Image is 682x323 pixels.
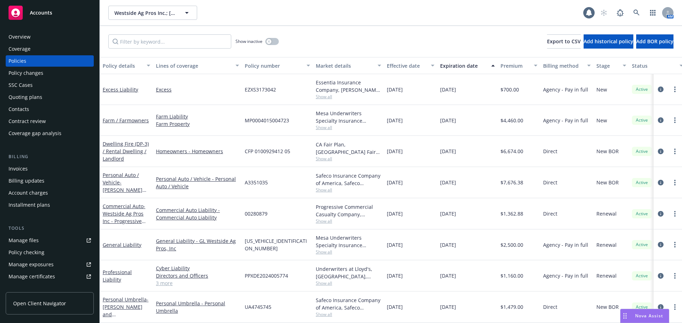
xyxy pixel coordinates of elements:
[594,57,629,74] button: Stage
[114,9,176,17] span: Westside Ag Pros Inc.; [PERSON_NAME] Ent LLC; [PERSON_NAME] and [PERSON_NAME]
[6,163,94,174] a: Invoices
[316,79,381,94] div: Essentia Insurance Company, [PERSON_NAME] Insurance, Amwins
[245,303,271,311] span: UA4745745
[387,179,403,186] span: [DATE]
[596,210,617,217] span: Renewal
[500,241,523,249] span: $2,500.00
[620,309,669,323] button: Nova Assist
[6,55,94,67] a: Policies
[500,86,519,93] span: $700.00
[245,272,288,279] span: PPXDE2024005774
[6,104,94,115] a: Contacts
[156,272,239,279] a: Directors and Officers
[6,225,94,232] div: Tools
[6,3,94,23] a: Accounts
[440,210,456,217] span: [DATE]
[440,179,456,186] span: [DATE]
[316,249,381,255] span: Show all
[584,34,633,49] button: Add historical policy
[6,259,94,270] span: Manage exposures
[646,6,660,20] a: Switch app
[103,172,149,238] a: Personal Auto / Vehicle
[316,203,381,218] div: Progressive Commercial Casualty Company, Progressive
[636,34,673,49] button: Add BOR policy
[316,124,381,130] span: Show all
[9,199,50,211] div: Installment plans
[629,6,644,20] a: Search
[316,296,381,311] div: Safeco Insurance Company of America, Safeco Insurance (Liberty Mutual)
[543,117,588,124] span: Agency - Pay in full
[316,265,381,280] div: Underwriters at Lloyd's, [GEOGRAPHIC_DATA], [PERSON_NAME] of London, XPT Specialty
[543,241,588,249] span: Agency - Pay in full
[547,34,581,49] button: Export to CSV
[9,104,29,115] div: Contacts
[9,163,28,174] div: Invoices
[156,264,239,272] a: Cyber Liability
[597,6,611,20] a: Start snowing
[596,147,619,155] span: New BOR
[671,147,679,156] a: more
[9,187,48,199] div: Account charges
[440,62,487,69] div: Expiration date
[245,147,290,155] span: CFP 0100929412 05
[6,247,94,258] a: Policy checking
[103,62,142,69] div: Policy details
[500,147,523,155] span: $6,674.00
[656,240,665,249] a: circleInformation
[387,210,403,217] span: [DATE]
[6,175,94,186] a: Billing updates
[156,62,231,69] div: Lines of coverage
[6,31,94,43] a: Overview
[656,272,665,280] a: circleInformation
[671,178,679,187] a: more
[9,91,42,103] div: Quoting plans
[156,206,239,221] a: Commercial Auto Liability - Commercial Auto Liability
[543,179,557,186] span: Direct
[635,241,649,248] span: Active
[245,179,268,186] span: A3351035
[500,303,523,311] span: $1,479.00
[6,116,94,127] a: Contract review
[671,303,679,311] a: more
[387,62,427,69] div: Effective date
[671,85,679,94] a: more
[6,128,94,139] a: Coverage gap analysis
[316,234,381,249] div: Mesa Underwriters Specialty Insurance Company, Selective Insurance Group, XPT Specialty
[543,303,557,311] span: Direct
[156,113,239,120] a: Farm Liability
[9,55,26,67] div: Policies
[656,85,665,94] a: circleInformation
[9,235,39,246] div: Manage files
[6,235,94,246] a: Manage files
[540,57,594,74] button: Billing method
[9,31,31,43] div: Overview
[543,272,588,279] span: Agency - Pay in full
[108,34,231,49] input: Filter by keyword...
[632,62,675,69] div: Status
[596,303,619,311] span: New BOR
[6,79,94,91] a: SSC Cases
[9,67,43,79] div: Policy changes
[9,283,44,294] div: Manage claims
[387,272,403,279] span: [DATE]
[387,86,403,93] span: [DATE]
[108,6,197,20] button: Westside Ag Pros Inc.; [PERSON_NAME] Ent LLC; [PERSON_NAME] and [PERSON_NAME]
[156,86,239,93] a: Excess
[596,62,618,69] div: Stage
[596,86,607,93] span: New
[316,110,381,124] div: Mesa Underwriters Specialty Insurance Company, Selective Insurance Group, Amwins
[103,269,132,283] a: Professional Liability
[543,210,557,217] span: Direct
[6,153,94,160] div: Billing
[498,57,540,74] button: Premium
[543,86,588,93] span: Agency - Pay in full
[384,57,437,74] button: Effective date
[440,117,456,124] span: [DATE]
[440,86,456,93] span: [DATE]
[387,241,403,249] span: [DATE]
[156,279,239,287] a: 3 more
[6,283,94,294] a: Manage claims
[437,57,498,74] button: Expiration date
[316,218,381,224] span: Show all
[6,199,94,211] a: Installment plans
